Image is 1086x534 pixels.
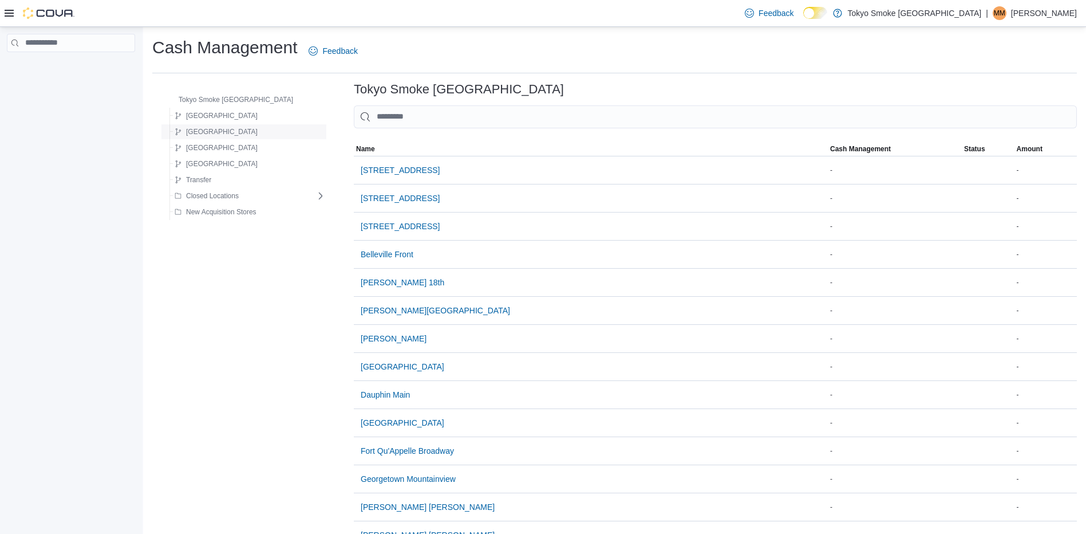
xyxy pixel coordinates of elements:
[1014,276,1077,289] div: -
[361,277,444,288] span: [PERSON_NAME] 18th
[1011,6,1077,20] p: [PERSON_NAME]
[828,388,962,402] div: -
[170,205,261,219] button: New Acquisition Stores
[356,144,375,154] span: Name
[186,159,258,168] span: [GEOGRAPHIC_DATA]
[356,271,449,294] button: [PERSON_NAME] 18th
[170,141,262,155] button: [GEOGRAPHIC_DATA]
[322,45,357,57] span: Feedback
[186,191,239,201] span: Closed Locations
[361,333,426,344] span: [PERSON_NAME]
[356,468,460,490] button: Georgetown Mountainview
[170,109,262,123] button: [GEOGRAPHIC_DATA]
[828,142,962,156] button: Cash Management
[186,175,211,184] span: Transfer
[170,157,262,171] button: [GEOGRAPHIC_DATA]
[361,164,440,176] span: [STREET_ADDRESS]
[354,83,564,96] h3: Tokyo Smoke [GEOGRAPHIC_DATA]
[1014,304,1077,317] div: -
[828,248,962,261] div: -
[1014,332,1077,345] div: -
[361,305,510,316] span: [PERSON_NAME][GEOGRAPHIC_DATA]
[986,6,988,20] p: |
[828,500,962,514] div: -
[803,7,827,19] input: Dark Mode
[1014,472,1077,486] div: -
[179,95,293,104] span: Tokyo Smoke [GEOGRAPHIC_DATA]
[361,249,413,260] span: Belleville Front
[356,383,414,406] button: Dauphin Main
[740,2,798,25] a: Feedback
[1014,191,1077,205] div: -
[1017,144,1042,154] span: Amount
[828,191,962,205] div: -
[830,144,891,154] span: Cash Management
[1014,360,1077,374] div: -
[23,7,74,19] img: Cova
[354,142,828,156] button: Name
[186,207,256,217] span: New Acquisition Stores
[361,417,444,429] span: [GEOGRAPHIC_DATA]
[828,304,962,317] div: -
[356,215,444,238] button: [STREET_ADDRESS]
[361,361,444,372] span: [GEOGRAPHIC_DATA]
[828,472,962,486] div: -
[828,276,962,289] div: -
[170,125,262,139] button: [GEOGRAPHIC_DATA]
[828,219,962,233] div: -
[356,299,515,322] button: [PERSON_NAME][GEOGRAPHIC_DATA]
[356,159,444,182] button: [STREET_ADDRESS]
[356,439,459,462] button: Fort Qu'Appelle Broadway
[828,444,962,458] div: -
[7,54,135,82] nav: Complex example
[1014,142,1077,156] button: Amount
[828,416,962,430] div: -
[962,142,1014,156] button: Status
[828,360,962,374] div: -
[361,501,495,513] span: [PERSON_NAME] [PERSON_NAME]
[848,6,982,20] p: Tokyo Smoke [GEOGRAPHIC_DATA]
[354,105,1077,128] input: This is a search bar. As you type, the results lower in the page will automatically filter.
[186,127,258,136] span: [GEOGRAPHIC_DATA]
[1014,500,1077,514] div: -
[163,93,298,107] button: Tokyo Smoke [GEOGRAPHIC_DATA]
[170,189,243,203] button: Closed Locations
[993,6,1006,20] div: Matthew Marshall
[964,144,985,154] span: Status
[304,40,362,62] a: Feedback
[1014,219,1077,233] div: -
[361,193,440,204] span: [STREET_ADDRESS]
[356,355,449,378] button: [GEOGRAPHIC_DATA]
[361,473,456,485] span: Georgetown Mountainview
[186,111,258,120] span: [GEOGRAPHIC_DATA]
[356,187,444,210] button: [STREET_ADDRESS]
[186,143,258,152] span: [GEOGRAPHIC_DATA]
[994,6,1005,20] span: MM
[356,243,418,266] button: Belleville Front
[361,445,454,457] span: Fort Qu'Appelle Broadway
[356,411,449,434] button: [GEOGRAPHIC_DATA]
[828,332,962,345] div: -
[152,36,297,59] h1: Cash Management
[1014,163,1077,177] div: -
[356,327,431,350] button: [PERSON_NAME]
[1014,444,1077,458] div: -
[1014,416,1077,430] div: -
[759,7,793,19] span: Feedback
[361,389,410,400] span: Dauphin Main
[1014,388,1077,402] div: -
[828,163,962,177] div: -
[356,496,499,519] button: [PERSON_NAME] [PERSON_NAME]
[1014,248,1077,261] div: -
[361,221,440,232] span: [STREET_ADDRESS]
[170,173,216,187] button: Transfer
